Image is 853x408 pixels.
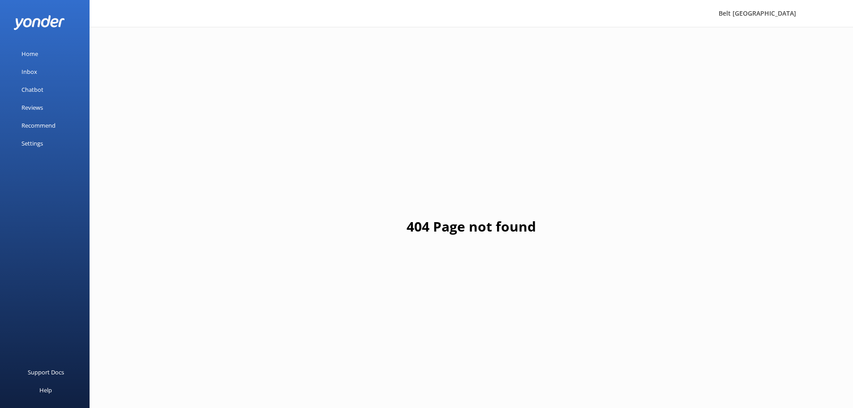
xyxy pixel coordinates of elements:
img: yonder-white-logo.png [13,15,65,30]
div: Help [39,381,52,399]
div: Reviews [21,99,43,116]
div: Settings [21,134,43,152]
div: Inbox [21,63,37,81]
div: Support Docs [28,363,64,381]
div: Recommend [21,116,56,134]
div: Chatbot [21,81,43,99]
div: Home [21,45,38,63]
h1: 404 Page not found [407,216,536,237]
